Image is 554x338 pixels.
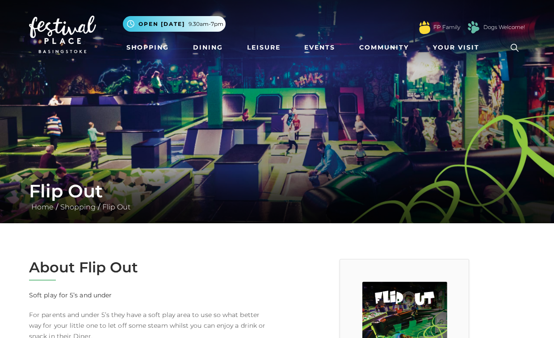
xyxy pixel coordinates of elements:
a: Flip Out [100,203,133,211]
a: Shopping [123,39,172,56]
a: Home [29,203,56,211]
h1: Flip Out [29,180,525,202]
span: Your Visit [433,43,479,52]
a: Dogs Welcome! [483,23,525,31]
span: Open [DATE] [138,20,185,28]
a: Community [356,39,412,56]
h2: About Flip Out [29,259,270,276]
a: Shopping [58,203,98,211]
button: Open [DATE] 9.30am-7pm [123,16,226,32]
a: Dining [189,39,227,56]
a: Leisure [243,39,284,56]
a: Your Visit [429,39,487,56]
strong: Soft play for 5’s and under [29,291,112,299]
a: FP Family [433,23,460,31]
img: Festival Place Logo [29,16,96,53]
div: / / [22,180,532,213]
a: Events [301,39,339,56]
span: 9.30am-7pm [189,20,223,28]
